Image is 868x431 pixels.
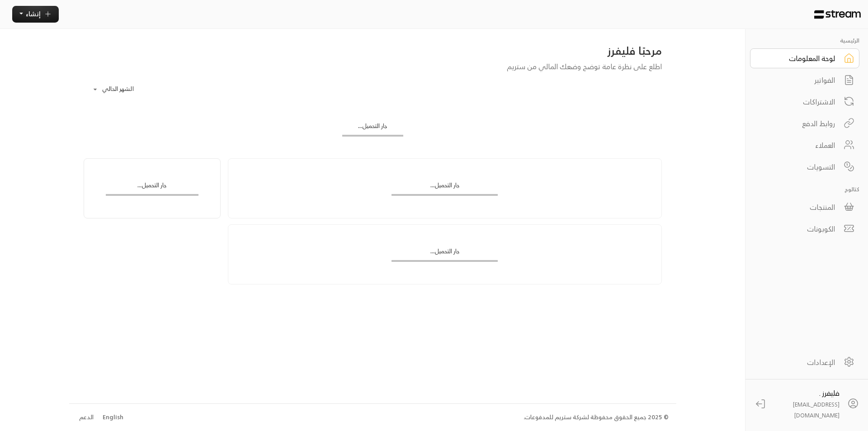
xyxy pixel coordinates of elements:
p: كتالوج [750,185,859,194]
img: Logo [814,10,861,19]
a: التسويات [750,157,859,177]
p: الرئيسية [750,36,859,45]
a: لوحة المعلومات [750,48,859,68]
div: الفواتير [762,75,835,85]
div: © 2025 جميع الحقوق محفوظة لشركة ستريم للمدفوعات. [524,413,669,422]
span: اطلع على نظرة عامة توضح وضعك المالي من ستريم [507,60,662,73]
div: جار التحميل... [342,122,403,135]
a: الاشتراكات [750,92,859,112]
button: إنشاء [12,6,59,23]
div: التسويات [762,161,835,172]
div: جار التحميل... [106,181,198,194]
a: الفواتير [750,70,859,90]
a: الكوبونات [750,219,859,239]
div: English [103,413,123,422]
div: الاشتراكات [762,96,835,107]
a: الدعم [76,409,97,426]
div: الشهر الحالي [88,78,156,101]
div: لوحة المعلومات [762,53,835,64]
div: جار التحميل... [392,247,498,260]
span: إنشاء [26,8,41,19]
a: المنتجات [750,197,859,217]
a: العملاء [750,135,859,155]
a: الإعدادات [750,352,859,372]
div: المنتجات [762,202,835,213]
div: العملاء [762,140,835,151]
div: روابط الدفع [762,118,835,129]
span: [EMAIL_ADDRESS][DOMAIN_NAME] [793,399,840,420]
a: روابط الدفع [750,114,859,133]
a: فليفرز . [EMAIL_ADDRESS][DOMAIN_NAME] [750,386,864,422]
span: فليفرز . [819,387,840,399]
div: جار التحميل... [392,181,498,194]
h3: مرحبًا فليفرز [84,43,662,58]
div: الكوبونات [762,223,835,234]
div: الإعدادات [762,357,835,368]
